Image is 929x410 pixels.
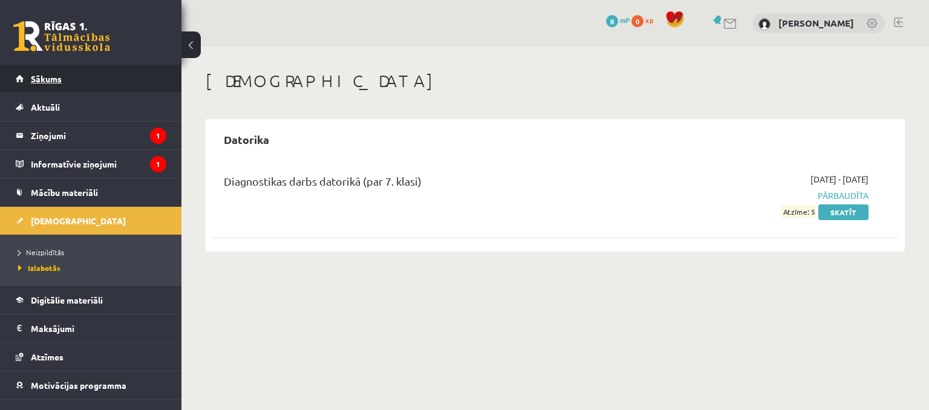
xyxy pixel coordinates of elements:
a: Ziņojumi1 [16,122,166,149]
a: Maksājumi [16,314,166,342]
span: 0 [631,15,644,27]
span: mP [620,15,630,25]
span: [DEMOGRAPHIC_DATA] [31,215,126,226]
span: xp [645,15,653,25]
i: 1 [150,128,166,144]
a: Neizpildītās [18,247,169,258]
span: Motivācijas programma [31,380,126,391]
a: Aktuāli [16,93,166,121]
div: Diagnostikas darbs datorikā (par 7. klasi) [224,173,648,195]
i: 1 [150,156,166,172]
legend: Maksājumi [31,314,166,342]
span: Aktuāli [31,102,60,112]
a: Digitālie materiāli [16,286,166,314]
span: Atzīmes [31,351,64,362]
a: Motivācijas programma [16,371,166,399]
a: Skatīt [818,204,869,220]
span: Digitālie materiāli [31,294,103,305]
h1: [DEMOGRAPHIC_DATA] [206,71,905,91]
a: Atzīmes [16,343,166,371]
a: [PERSON_NAME] [778,17,854,29]
legend: Ziņojumi [31,122,166,149]
h2: Datorika [212,125,281,154]
span: Izlabotās [18,263,60,273]
a: Informatīvie ziņojumi1 [16,150,166,178]
a: Izlabotās [18,262,169,273]
span: Pārbaudīta [666,189,869,202]
img: Jānis Salmiņš [758,18,771,30]
span: Sākums [31,73,62,84]
legend: Informatīvie ziņojumi [31,150,166,178]
a: Rīgas 1. Tālmācības vidusskola [13,21,110,51]
a: 0 xp [631,15,659,25]
a: [DEMOGRAPHIC_DATA] [16,207,166,235]
a: 8 mP [606,15,630,25]
a: Sākums [16,65,166,93]
span: Atzīme: 5 [781,206,817,218]
a: Mācību materiāli [16,178,166,206]
span: Neizpildītās [18,247,64,257]
span: [DATE] - [DATE] [810,173,869,186]
span: 8 [606,15,618,27]
span: Mācību materiāli [31,187,98,198]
